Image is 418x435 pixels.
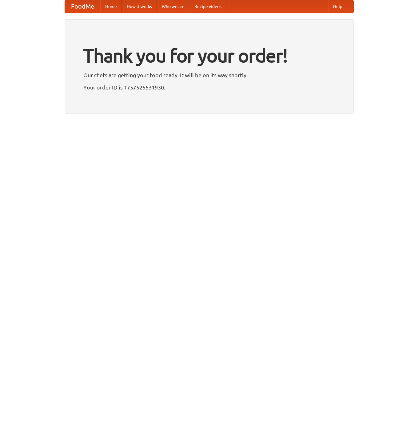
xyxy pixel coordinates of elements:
a: How it works [122,0,157,13]
a: Home [100,0,122,13]
a: Recipe videos [189,0,226,13]
p: Our chefs are getting your food ready. It will be on its way shortly. [83,70,335,80]
a: Who we are [157,0,189,13]
a: FoodMe [65,0,100,13]
a: Help [328,0,347,13]
p: Your order ID is 1757525531930. [83,83,335,92]
h1: Thank you for your order! [83,41,335,70]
